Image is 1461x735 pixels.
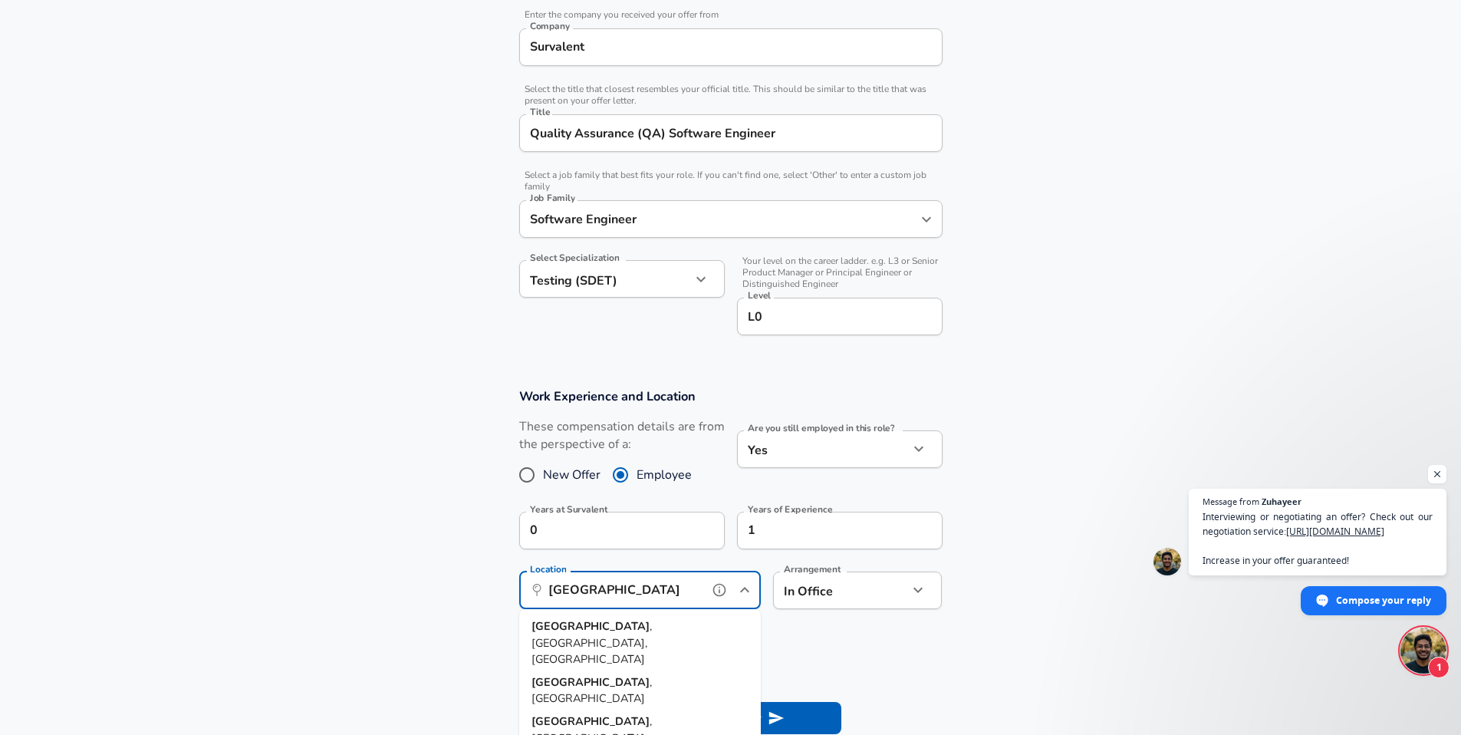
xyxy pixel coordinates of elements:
label: Years at Survalent [530,505,607,514]
div: Testing (SDET) [519,260,691,298]
span: Interviewing or negotiating an offer? Check out our negotiation service: Increase in your offer g... [1203,509,1433,568]
button: Open [916,209,937,230]
label: Are you still employed in this role? [748,424,894,433]
div: Open chat [1400,628,1446,674]
input: L3 [744,305,936,328]
label: Job Family [530,193,575,203]
button: help [708,578,731,602]
strong: [GEOGRAPHIC_DATA] [531,714,650,729]
div: Yes [737,430,909,468]
input: 0 [519,512,691,549]
span: Employee [637,466,692,484]
input: 7 [737,512,909,549]
strong: [GEOGRAPHIC_DATA] [531,674,650,690]
span: Select the title that closest resembles your official title. This should be similar to the title ... [519,84,943,107]
input: Software Engineer [526,121,936,145]
span: Message from [1203,497,1259,506]
label: Title [530,107,550,117]
label: Years of Experience [748,505,832,514]
label: Company [530,21,570,31]
h3: Work Experience and Location [519,387,943,405]
button: Close [734,579,755,601]
span: , [GEOGRAPHIC_DATA] [531,674,652,707]
label: Level [748,291,771,300]
span: Zuhayeer [1262,497,1301,506]
span: New Offer [543,466,601,484]
div: In Office [773,572,886,609]
span: Compose your reply [1336,587,1431,614]
input: Software Engineer [526,207,913,231]
label: These compensation details are from the perspective of a: [519,418,725,453]
span: Enter the company you received your offer from [519,9,943,21]
span: Select a job family that best fits your role. If you can't find one, select 'Other' to enter a cu... [519,170,943,193]
label: Location [530,565,566,574]
label: Select Specialization [530,253,619,262]
label: Arrangement [784,565,841,574]
strong: [GEOGRAPHIC_DATA] [531,618,650,634]
span: , [GEOGRAPHIC_DATA], [GEOGRAPHIC_DATA] [531,618,652,667]
span: Your level on the career ladder. e.g. L3 or Senior Product Manager or Principal Engineer or Disti... [737,255,943,290]
input: Google [526,35,936,59]
span: 1 [1428,657,1449,678]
